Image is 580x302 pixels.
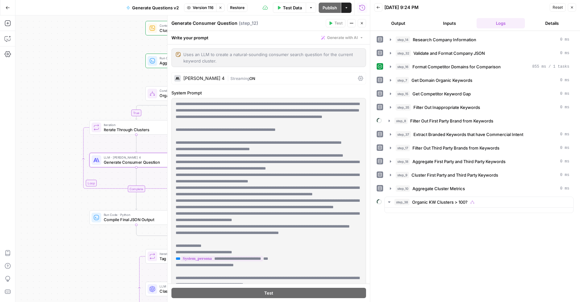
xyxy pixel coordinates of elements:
span: Aggregate Cluster Metrics [159,60,221,66]
button: Details [527,18,576,28]
span: ON [249,76,255,81]
span: Compile Final JSON Output [104,217,166,223]
button: 855 ms / 1 tasks [386,62,573,72]
div: Content ProcessingCluster First Party and Third Party KeywordsStep 9 [145,21,239,35]
span: Version 116 [193,5,214,11]
span: 0 ms [560,186,569,191]
span: step_38 [394,199,410,205]
span: Tag Consumer Questions with Attributes [159,255,220,261]
button: 0 ms [386,89,573,99]
div: Complete [90,186,183,192]
span: 0 ms [560,172,569,178]
span: Reset [553,5,563,10]
span: Aggregate Cluster Metrics [412,185,465,192]
button: 0 ms [386,156,573,167]
button: 0 ms [386,129,573,140]
span: Restore [230,5,245,11]
span: step_8 [394,118,408,124]
button: 0 ms [386,143,573,153]
span: step_10 [396,185,410,192]
button: Generate Questions v2 [122,3,183,13]
button: 0 ms [386,34,573,45]
span: Filter Out Inappropriate Keywords [413,104,480,111]
span: Run Code · Python [159,56,221,61]
span: 0 ms [560,77,569,83]
button: 0 ms [386,102,573,112]
g: Edge from step_38 to step_11 [135,101,192,120]
span: 0 ms [560,132,569,137]
div: LLM · GPT-4.1Classify Consumer QuestionStep 25 [145,282,239,296]
span: Aggregate First Party and Third Party Keywords [412,158,506,165]
g: Edge from step_11 to step_12 [135,135,137,152]
span: Extract Branded Keywords that have Commercial Intent [413,131,523,138]
span: Get Competitor Keyword Gap [412,91,471,97]
span: 0 ms [560,159,569,164]
button: Version 116 [184,4,216,12]
button: 0 ms [386,170,573,180]
span: LLM · GPT-4.1 [159,284,221,289]
div: Generate Consumer Question [171,20,324,26]
div: Run Code · PythonCompile Final JSON OutputStep 13 [90,210,183,225]
button: 0 ms [386,183,573,194]
img: 14hgftugzlhicq6oh3k7w4rc46c1 [149,25,155,31]
span: 0 ms [560,91,569,97]
span: step_9 [396,172,409,178]
span: 0 ms [560,50,569,56]
span: ( step_12 ) [239,20,258,26]
span: Organic KW Clusters > 100? [412,199,468,205]
button: Restore [227,4,247,12]
span: Generate with AI [327,35,358,41]
g: Edge from step_13 to step_38-conditional-end [136,225,192,239]
span: step_37 [396,131,411,138]
div: Write your prompt [168,31,370,44]
span: Iteration [159,251,220,256]
button: 0 ms [386,48,573,58]
span: step_15 [396,91,410,97]
span: Iterate Through Clusters [104,126,166,132]
div: [PERSON_NAME] 4 [183,76,225,81]
span: Test [264,290,273,296]
button: Inputs [425,18,474,28]
span: step_7 [396,77,409,83]
span: 0 ms [560,37,569,43]
span: Generate Consumer Question [104,159,166,165]
div: Run Code · PythonAggregate Cluster MetricsStep 10 [145,54,239,68]
span: Get Domain Organic Keywords [411,77,472,83]
span: Format Competitor Domains for Comparison [412,63,501,70]
button: Logs [477,18,525,28]
button: Test [171,288,366,298]
button: Generate with AI [319,34,366,42]
span: step_18 [396,158,410,165]
button: Publish [319,3,341,13]
span: Filter Out Third Party Brands from Keywords [412,145,499,151]
span: step_17 [396,145,410,151]
div: LoopIterationIterate Through ClustersStep 11 [90,120,183,135]
label: System Prompt [171,90,366,96]
span: step_35 [396,104,411,111]
span: Content Processing [159,23,222,28]
span: Iteration [104,122,166,127]
span: Filter Out First Party Brand from Keywords [410,118,493,124]
g: Edge from step_11-iteration-end to step_13 [135,192,137,209]
button: Test Data [273,3,306,13]
span: 855 ms / 1 tasks [532,64,569,70]
button: 0 ms [386,75,573,85]
span: Validate and Format Company JSON [413,50,485,56]
span: step_16 [396,63,410,70]
span: Cluster First Party and Third Party Keywords [159,27,222,34]
span: Publish [323,5,337,11]
span: Test Data [283,5,302,11]
span: 0 ms [560,104,569,110]
div: LLM · [PERSON_NAME] 4Generate Consumer QuestionStep 12 [90,153,183,167]
span: Streaming [230,76,249,81]
span: Run Code · Python [104,212,166,217]
span: Test [334,20,343,26]
span: LLM · [PERSON_NAME] 4 [104,155,166,160]
div: ConditionOrganic KW Clusters > 100?Step 38 [145,86,239,101]
textarea: Uses an LLM to create a natural-sounding consumer search question for the current keyword cluster. [183,51,362,64]
span: 0 ms [560,145,569,151]
button: Reset [550,3,566,12]
div: Complete [128,186,145,192]
button: Test [326,19,345,27]
div: IterationTag Consumer Questions with AttributesStep 24 [145,249,239,264]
